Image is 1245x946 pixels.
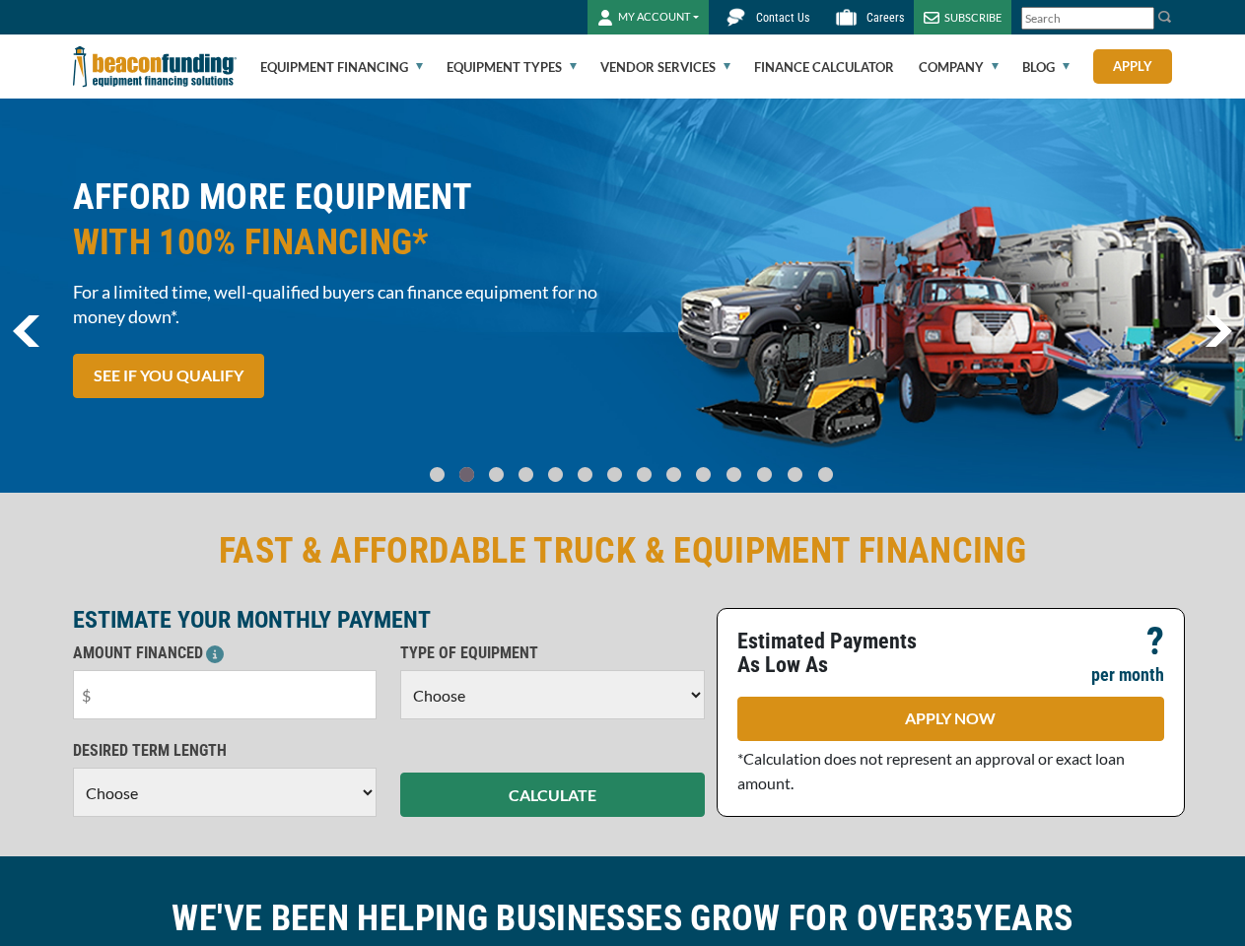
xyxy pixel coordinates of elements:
input: Search [1021,7,1154,30]
a: SEE IF YOU QUALIFY [73,354,264,398]
a: Go To Slide 1 [455,466,479,483]
p: DESIRED TERM LENGTH [73,739,378,763]
a: Vendor Services [600,35,730,99]
span: *Calculation does not represent an approval or exact loan amount. [737,749,1125,792]
a: previous [13,315,39,347]
p: Estimated Payments As Low As [737,630,939,677]
p: ESTIMATE YOUR MONTHLY PAYMENT [73,608,705,632]
input: $ [73,670,378,719]
p: ? [1146,630,1164,653]
a: Go To Slide 10 [722,466,746,483]
a: Go To Slide 4 [544,466,568,483]
a: Go To Slide 12 [783,466,807,483]
a: Go To Slide 13 [813,466,838,483]
a: Go To Slide 5 [574,466,597,483]
img: Left Navigator [13,315,39,347]
a: Clear search text [1134,11,1149,27]
button: CALCULATE [400,773,705,817]
h2: FAST & AFFORDABLE TRUCK & EQUIPMENT FINANCING [73,528,1173,574]
img: Search [1157,9,1173,25]
h2: WE'VE BEEN HELPING BUSINESSES GROW FOR OVER YEARS [73,896,1173,941]
span: Contact Us [756,11,809,25]
a: Company [919,35,999,99]
a: Apply [1093,49,1172,84]
a: APPLY NOW [737,697,1164,741]
a: Go To Slide 3 [515,466,538,483]
a: Finance Calculator [754,35,894,99]
span: For a limited time, well-qualified buyers can finance equipment for no money down*. [73,280,611,329]
a: Go To Slide 0 [426,466,450,483]
span: Careers [866,11,904,25]
h2: AFFORD MORE EQUIPMENT [73,174,611,265]
a: Go To Slide 7 [633,466,657,483]
span: WITH 100% FINANCING* [73,220,611,265]
a: Go To Slide 8 [662,466,686,483]
a: next [1205,315,1232,347]
a: Go To Slide 6 [603,466,627,483]
a: Equipment Financing [260,35,423,99]
img: Beacon Funding Corporation logo [73,34,237,99]
a: Go To Slide 11 [752,466,777,483]
p: AMOUNT FINANCED [73,642,378,665]
img: Right Navigator [1205,315,1232,347]
a: Equipment Types [447,35,577,99]
a: Go To Slide 9 [692,466,716,483]
p: per month [1091,663,1164,687]
a: Go To Slide 2 [485,466,509,483]
span: 35 [937,898,974,939]
a: Blog [1022,35,1070,99]
p: TYPE OF EQUIPMENT [400,642,705,665]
